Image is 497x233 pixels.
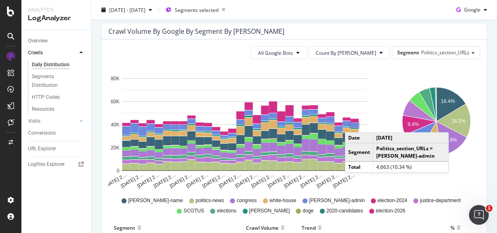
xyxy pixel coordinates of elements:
[258,49,293,56] span: All Google Bots
[469,205,489,225] iframe: Intercom live chat
[32,93,85,102] a: HTTP Codes
[109,6,145,13] span: [DATE] - [DATE]
[28,117,77,126] a: Visits
[326,207,363,214] span: 2020-candidates
[373,143,449,161] td: Politics_section_URLs = [PERSON_NAME]-admin
[397,49,419,56] span: Segment
[175,6,218,13] span: Segments selected
[32,105,54,114] div: Resources
[111,99,120,105] text: 60K
[28,37,48,45] div: Overview
[464,6,481,13] span: Google
[453,3,490,16] button: Google
[108,27,284,35] div: Crawl Volume by google by Segment by [PERSON_NAME]
[183,207,204,214] span: SCOTUS
[309,46,390,59] button: Count By [PERSON_NAME]
[486,205,492,212] span: 1
[32,72,77,90] div: Segments Distribution
[28,129,56,137] div: Conversions
[345,133,373,144] td: Date
[373,161,449,172] td: 4,663 (10.34 %)
[408,121,419,127] text: 9.4%
[309,197,365,204] span: [PERSON_NAME]-admin
[32,93,60,102] div: HTTP Codes
[420,197,461,204] span: justice-department
[217,207,236,214] span: elections
[32,61,70,69] div: Daily Distribution
[117,168,120,174] text: 0
[28,14,84,23] div: LogAnalyzer
[162,3,229,16] button: Segments selected
[28,49,43,57] div: Crawls
[249,207,290,214] span: [PERSON_NAME]
[373,133,449,144] td: [DATE]
[345,161,373,172] td: Total
[28,37,85,45] a: Overview
[394,66,479,189] svg: A chart.
[196,197,224,204] span: politics-news
[316,49,376,56] span: Count By Day
[28,117,40,126] div: Visits
[28,49,77,57] a: Crawls
[108,66,381,189] svg: A chart.
[111,122,120,128] text: 40K
[28,129,85,137] a: Conversions
[32,105,85,114] a: Resources
[377,197,407,204] span: election-2024
[32,61,85,69] a: Daily Distribution
[443,137,457,143] text: 14.8%
[32,72,85,90] a: Segments Distribution
[28,144,85,153] a: URL Explorer
[28,144,56,153] div: URL Explorer
[251,46,307,59] button: All Google Bots
[376,207,406,214] span: election-2026
[421,49,469,56] span: Politics_section_URLs
[302,207,314,214] span: doge
[441,98,455,104] text: 16.4%
[28,160,85,169] a: Logfiles Explorer
[270,197,296,204] span: white-house
[345,143,373,161] td: Segment
[451,118,465,124] text: 16.2%
[28,7,84,14] div: Analytics
[237,197,257,204] span: congress
[98,3,155,16] button: [DATE] - [DATE]
[128,197,183,204] span: [PERSON_NAME]-name
[111,145,120,151] text: 20K
[111,76,120,82] text: 80K
[28,160,65,169] div: Logfiles Explorer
